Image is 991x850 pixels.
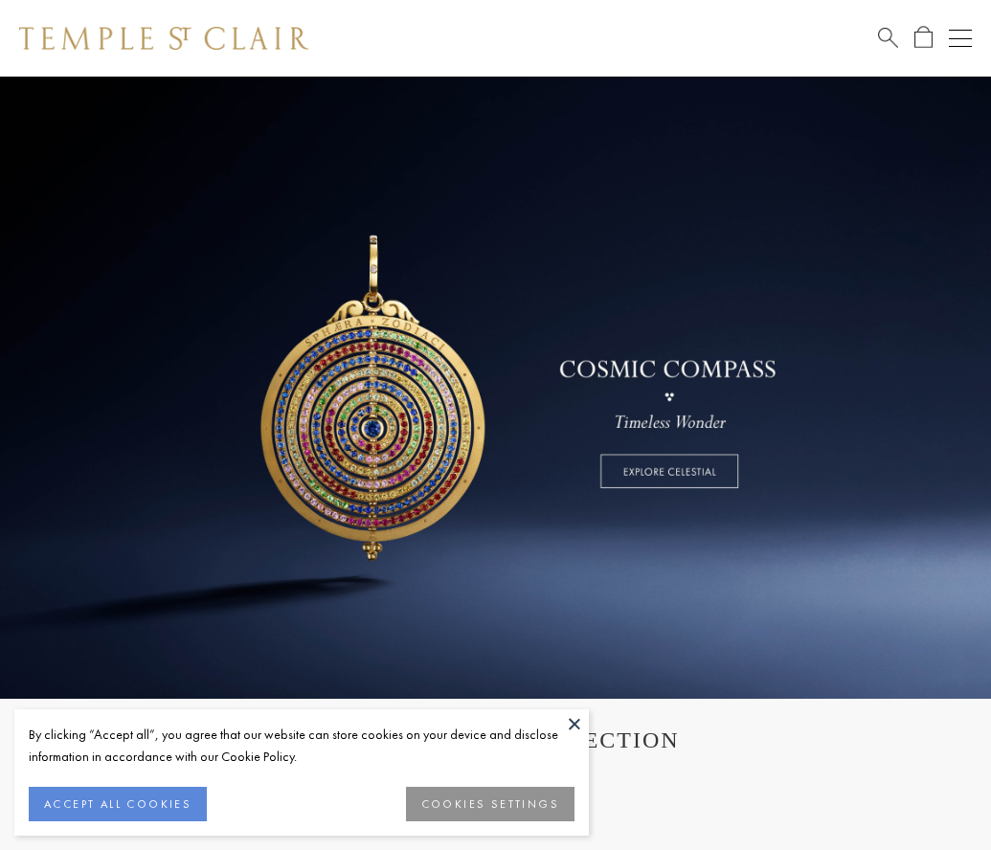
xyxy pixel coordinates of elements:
a: Search [878,26,898,50]
button: ACCEPT ALL COOKIES [29,787,207,821]
a: Open Shopping Bag [914,26,933,50]
img: Temple St. Clair [19,27,308,50]
button: Open navigation [949,27,972,50]
div: By clicking “Accept all”, you agree that our website can store cookies on your device and disclos... [29,724,574,768]
button: COOKIES SETTINGS [406,787,574,821]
